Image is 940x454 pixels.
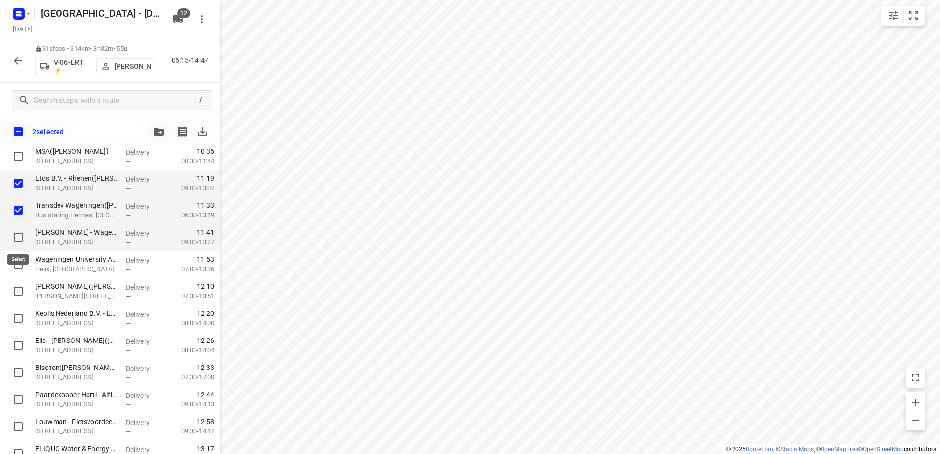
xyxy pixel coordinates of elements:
p: 08:30-11:44 [166,156,214,166]
p: Eleos de Brug(Gijsbert van Ruitenburg) [35,282,118,291]
p: 07:30-17:00 [166,372,214,382]
p: 09:00-13:27 [166,237,214,247]
span: — [126,347,131,354]
a: Routetitan [746,446,773,453]
span: Select [8,363,28,382]
p: Delivery [126,201,162,211]
span: — [126,185,131,192]
span: Select [8,282,28,301]
span: 12:20 [197,309,214,318]
p: Bisoton([PERSON_NAME]) [35,363,118,372]
button: Fit zoom [904,6,923,26]
p: [STREET_ADDRESS] [35,318,118,328]
h5: Rename [37,5,164,21]
span: 11:53 [197,255,214,264]
span: Select [8,146,28,166]
h5: Project date [9,23,37,34]
span: — [126,401,131,408]
span: 12:58 [197,417,214,426]
p: Paardekooper Horti - Alflora Ede 1 - Wellensiekstraat 4 Dock 95(Receptie) [35,390,118,399]
span: 12:26 [197,336,214,345]
span: — [126,293,131,300]
span: 11:19 [197,173,214,183]
a: OpenStreetMap [863,446,904,453]
p: 06:15-14:47 [172,56,212,66]
p: 08:00-14:00 [166,318,214,328]
p: [STREET_ADDRESS] [35,156,118,166]
p: 2 selected [32,128,64,136]
p: Keolis Nederland B.V. - Lorentzstraat(Frank Bod) [35,309,118,318]
span: — [126,320,131,327]
span: 12:10 [197,282,214,291]
p: Delivery [126,283,162,292]
span: — [126,239,131,246]
input: Search stops within route [34,93,195,108]
span: Select [8,417,28,436]
span: Select [8,200,28,220]
span: Select [8,336,28,355]
a: Stadia Maps [780,446,814,453]
p: MSA([PERSON_NAME]) [35,146,118,156]
li: © 2025 , © , © © contributors [726,446,936,453]
span: 12 [177,8,190,18]
button: 12 [168,9,188,29]
button: Map settings [883,6,903,26]
span: 11:33 [197,200,214,210]
button: More [192,9,211,29]
p: [PERSON_NAME] [115,62,151,70]
p: 06:30-13:19 [166,210,214,220]
p: 08:00-14:04 [166,345,214,355]
p: 31 stops • 314km • 8h32m • 55u [35,44,155,54]
p: 07:00-13:36 [166,264,214,274]
p: V-06-LRT ⚡ [54,58,90,74]
p: Etos B.V. - Rhenen(Gerben Bijl) [35,173,118,183]
p: Louwman - Fietsvoordeelshop - Ede(Manon van Leeuwen-Feenstra (WIJZIGINGEN ALLEEN VIA MANON, DENNI... [35,417,118,426]
span: Select [8,390,28,409]
p: [PERSON_NAME] - Wageningen([PERSON_NAME] in de Vegte) [35,227,118,237]
p: 07:30-13:51 [166,291,214,301]
p: 09:30-14:17 [166,426,214,436]
p: [STREET_ADDRESS] [35,426,118,436]
span: Select [8,173,28,193]
div: / [195,95,206,106]
div: small contained button group [881,6,925,26]
span: — [126,428,131,435]
a: OpenMapTiles [821,446,858,453]
p: Delivery [126,418,162,427]
span: 12:33 [197,363,214,372]
span: — [126,158,131,165]
p: Bus stalling Hermes, [GEOGRAPHIC_DATA] [35,210,118,220]
p: Delivery [126,228,162,238]
span: — [126,374,131,381]
p: [PERSON_NAME][STREET_ADDRESS] [35,291,118,301]
p: 09:00-13:07 [166,183,214,193]
p: Transdev Wageningen([PERSON_NAME]) [35,200,118,210]
span: Select [8,309,28,328]
p: Delivery [126,310,162,319]
button: V-06-LRT ⚡ [35,56,94,77]
span: 11:41 [197,227,214,237]
span: — [126,212,131,219]
p: [STREET_ADDRESS] [35,183,118,193]
p: [STREET_ADDRESS] [35,372,118,382]
p: Delivery [126,174,162,184]
p: Delivery [126,255,162,265]
span: 10:36 [197,146,214,156]
span: 13:17 [197,444,214,454]
p: Delivery [126,391,162,400]
p: Elis - [PERSON_NAME]([PERSON_NAME]) [35,336,118,345]
button: Print shipping labels [173,122,193,142]
button: [PERSON_NAME] [96,58,155,74]
p: [STREET_ADDRESS] [35,399,118,409]
p: Delivery [126,147,162,157]
p: Delivery [126,364,162,373]
p: Helix, [GEOGRAPHIC_DATA] [35,264,118,274]
span: — [126,266,131,273]
p: [STREET_ADDRESS] [35,345,118,355]
p: 09:00-14:13 [166,399,214,409]
p: ELIQUO Water & Energy BV(Marjolein de Jong) [35,444,118,454]
p: Bevrijdingsstraat 25, Wageningen [35,237,118,247]
p: Delivery [126,337,162,346]
p: Wageningen University Agrotechnologie en Voedingswetenschappen - Afdeling Toxicologie(Carla Broer... [35,255,118,264]
span: Select [8,255,28,274]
